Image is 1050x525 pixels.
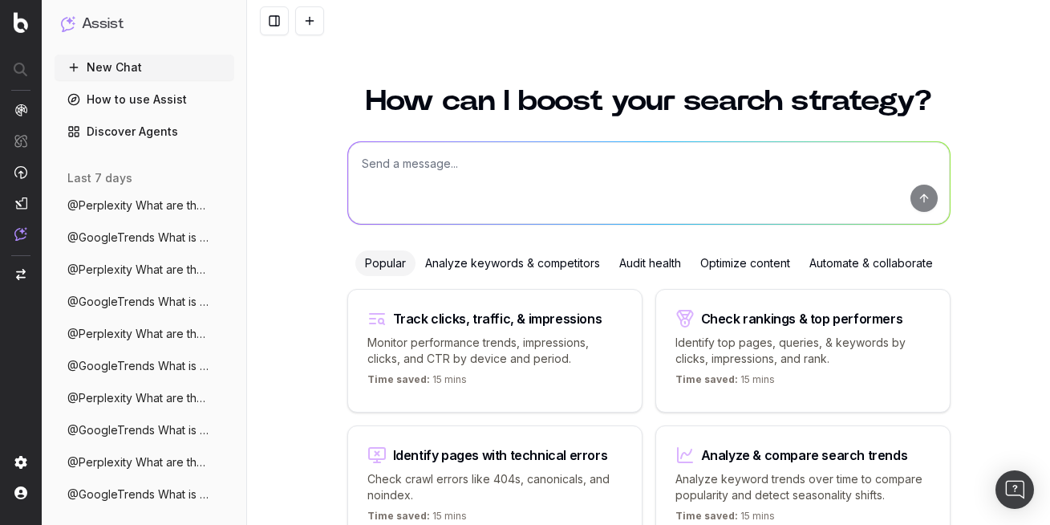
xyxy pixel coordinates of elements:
[67,486,209,503] span: @GoogleTrends What is currently trending
[14,197,27,210] img: Studio
[55,193,234,218] button: @Perplexity What are the trending topics
[55,257,234,283] button: @Perplexity What are the trending topics
[367,510,430,522] span: Time saved:
[675,510,738,522] span: Time saved:
[701,312,903,325] div: Check rankings & top performers
[67,422,209,438] span: @GoogleTrends What is currently trending
[691,250,800,276] div: Optimize content
[82,13,124,35] h1: Assist
[610,250,691,276] div: Audit health
[67,390,209,406] span: @Perplexity What are the trending topics
[14,456,27,469] img: Setting
[61,16,75,31] img: Assist
[67,326,209,342] span: @Perplexity What are the trending topics
[367,373,467,393] p: 15 mins
[55,385,234,411] button: @Perplexity What are the trending topics
[14,227,27,241] img: Assist
[675,373,775,393] p: 15 mins
[67,454,209,470] span: @Perplexity What are the trending topics
[16,269,26,280] img: Switch project
[55,289,234,315] button: @GoogleTrends What is currently trending
[675,335,930,367] p: Identify top pages, queries, & keywords by clicks, impressions, and rank.
[67,358,209,374] span: @GoogleTrends What is currently trending
[55,450,234,475] button: @Perplexity What are the trending topics
[67,170,132,186] span: last 7 days
[67,197,209,214] span: @Perplexity What are the trending topics
[61,13,228,35] button: Assist
[55,417,234,443] button: @GoogleTrends What is currently trending
[355,250,416,276] div: Popular
[393,312,602,325] div: Track clicks, traffic, & impressions
[67,294,209,310] span: @GoogleTrends What is currently trending
[416,250,610,276] div: Analyze keywords & competitors
[393,449,608,462] div: Identify pages with technical errors
[800,250,943,276] div: Automate & collaborate
[367,335,622,367] p: Monitor performance trends, impressions, clicks, and CTR by device and period.
[14,165,27,179] img: Activation
[67,262,209,278] span: @Perplexity What are the trending topics
[367,373,430,385] span: Time saved:
[367,471,622,503] p: Check crawl errors like 404s, canonicals, and noindex.
[67,230,209,246] span: @GoogleTrends What is currently trending
[347,87,951,116] h1: How can I boost your search strategy?
[675,373,738,385] span: Time saved:
[55,321,234,347] button: @Perplexity What are the trending topics
[55,482,234,507] button: @GoogleTrends What is currently trending
[55,55,234,80] button: New Chat
[14,104,27,116] img: Analytics
[14,12,28,33] img: Botify logo
[55,87,234,112] a: How to use Assist
[701,449,908,462] div: Analyze & compare search trends
[55,225,234,250] button: @GoogleTrends What is currently trending
[995,470,1034,509] div: Open Intercom Messenger
[14,486,27,499] img: My account
[55,119,234,144] a: Discover Agents
[675,471,930,503] p: Analyze keyword trends over time to compare popularity and detect seasonality shifts.
[55,353,234,379] button: @GoogleTrends What is currently trending
[14,134,27,148] img: Intelligence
